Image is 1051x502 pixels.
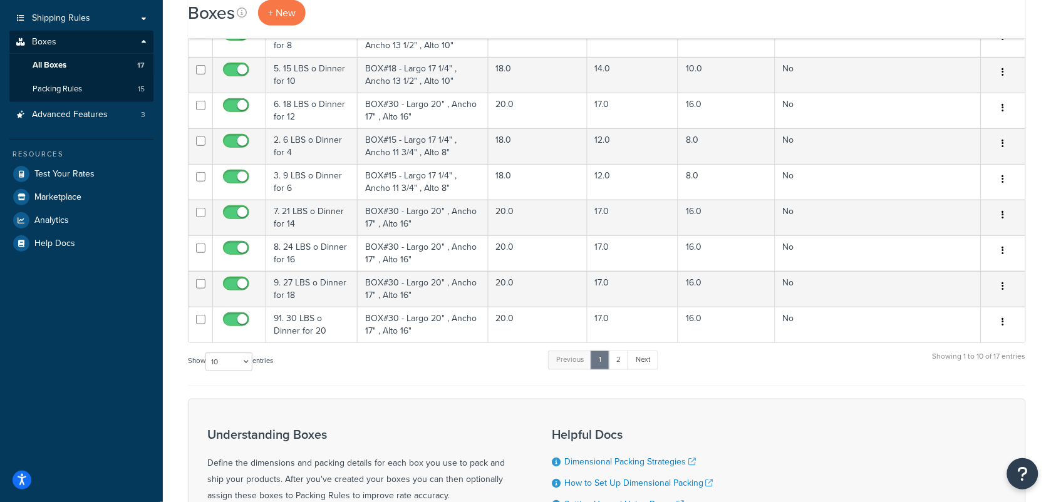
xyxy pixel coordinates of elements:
[266,307,358,342] td: 91. 30 LBS o Dinner for 20
[266,200,358,235] td: 7. 21 LBS o Dinner for 14
[588,235,678,271] td: 17.0
[775,93,981,128] td: No
[9,103,153,126] li: Advanced Features
[678,164,775,200] td: 8.0
[9,232,153,255] a: Help Docs
[628,351,658,369] a: Next
[268,6,296,20] span: + New
[608,351,629,369] a: 2
[678,21,775,57] td: 10.0
[207,428,520,441] h3: Understanding Boxes
[266,128,358,164] td: 2. 6 LBS o Dinner for 4
[141,110,145,120] span: 3
[775,128,981,164] td: No
[588,200,678,235] td: 17.0
[188,1,235,25] h1: Boxes
[489,21,588,57] td: 18.0
[678,307,775,342] td: 16.0
[266,93,358,128] td: 6. 18 LBS o Dinner for 12
[933,349,1026,376] div: Showing 1 to 10 of 17 entries
[34,238,75,249] span: Help Docs
[266,57,358,93] td: 5. 15 LBS o Dinner for 10
[552,428,748,441] h3: Helpful Docs
[266,164,358,200] td: 3. 9 LBS o Dinner for 6
[9,149,153,160] div: Resources
[9,186,153,208] a: Marketplace
[358,235,488,271] td: BOX#30 - Largo 20" , Ancho 17" , Alto 16"
[588,164,678,200] td: 12.0
[33,60,66,71] span: All Boxes
[678,200,775,235] td: 16.0
[489,93,588,128] td: 20.0
[564,476,713,489] a: How to Set Up Dimensional Packing
[588,57,678,93] td: 14.0
[489,57,588,93] td: 18.0
[588,271,678,307] td: 17.0
[358,128,488,164] td: BOX#15 - Largo 17 1/4" , Ancho 11 3/4" , Alto 8"
[489,200,588,235] td: 20.0
[775,235,981,271] td: No
[138,84,145,95] span: 15
[678,57,775,93] td: 10.0
[9,103,153,126] a: Advanced Features 3
[205,352,252,371] select: Showentries
[9,54,153,77] a: All Boxes 17
[775,21,981,57] td: No
[775,307,981,342] td: No
[588,21,678,57] td: 14.0
[9,163,153,185] a: Test Your Rates
[358,164,488,200] td: BOX#15 - Largo 17 1/4" , Ancho 11 3/4" , Alto 8"
[588,307,678,342] td: 17.0
[489,271,588,307] td: 20.0
[548,351,592,369] a: Previous
[358,200,488,235] td: BOX#30 - Largo 20" , Ancho 17" , Alto 16"
[678,271,775,307] td: 16.0
[9,31,153,102] li: Boxes
[358,57,488,93] td: BOX#18 - Largo 17 1/4" , Ancho 13 1/2" , Alto 10"
[591,351,609,369] a: 1
[266,271,358,307] td: 9. 27 LBS o Dinner for 18
[9,209,153,232] a: Analytics
[34,192,81,203] span: Marketplace
[588,93,678,128] td: 17.0
[266,21,358,57] td: 4. 12 LBS o Dinner for 8
[775,200,981,235] td: No
[9,78,153,101] li: Packing Rules
[489,128,588,164] td: 18.0
[9,54,153,77] li: All Boxes
[489,164,588,200] td: 18.0
[9,7,153,30] a: Shipping Rules
[9,78,153,101] a: Packing Rules 15
[358,21,488,57] td: BOX#18 - Largo 17 1/4" , Ancho 13 1/2" , Alto 10"
[34,169,95,180] span: Test Your Rates
[775,271,981,307] td: No
[32,37,56,48] span: Boxes
[678,128,775,164] td: 8.0
[358,93,488,128] td: BOX#30 - Largo 20" , Ancho 17" , Alto 16"
[188,352,273,371] label: Show entries
[33,84,82,95] span: Packing Rules
[9,31,153,54] a: Boxes
[678,93,775,128] td: 16.0
[358,307,488,342] td: BOX#30 - Largo 20" , Ancho 17" , Alto 16"
[489,307,588,342] td: 20.0
[266,235,358,271] td: 8. 24 LBS o Dinner for 16
[489,235,588,271] td: 20.0
[588,128,678,164] td: 12.0
[32,110,108,120] span: Advanced Features
[34,215,69,226] span: Analytics
[678,235,775,271] td: 16.0
[32,13,90,24] span: Shipping Rules
[775,164,981,200] td: No
[775,57,981,93] td: No
[1007,458,1038,489] button: Open Resource Center
[137,60,145,71] span: 17
[358,271,488,307] td: BOX#30 - Largo 20" , Ancho 17" , Alto 16"
[564,455,696,468] a: Dimensional Packing Strategies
